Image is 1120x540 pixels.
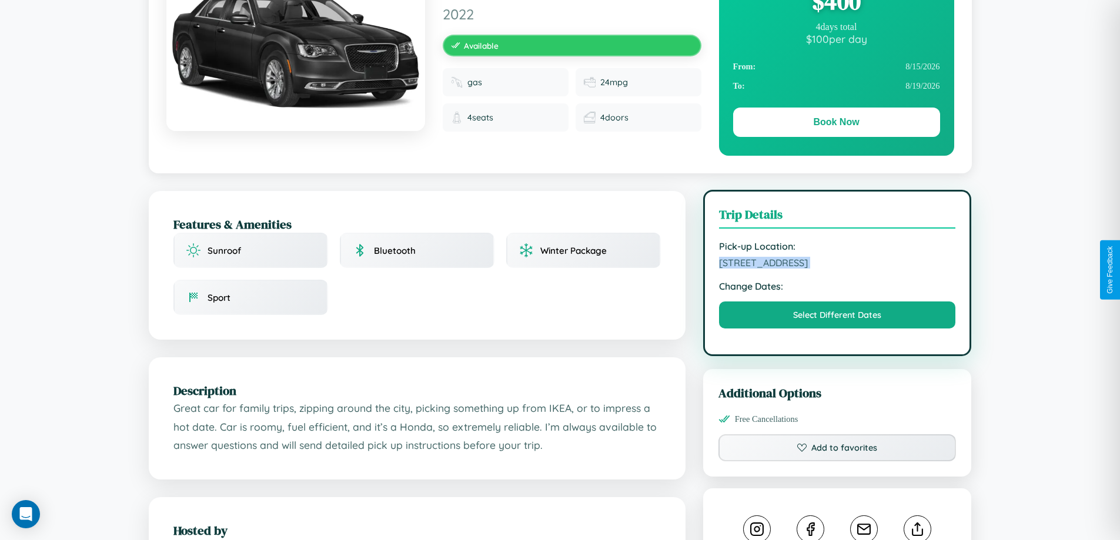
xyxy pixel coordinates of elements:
span: 24 mpg [600,77,628,88]
strong: To: [733,81,745,91]
div: Open Intercom Messenger [12,500,40,528]
div: Give Feedback [1106,246,1114,294]
span: 2022 [443,5,701,23]
span: Sunroof [208,245,241,256]
span: 4 doors [600,112,628,123]
span: Winter Package [540,245,607,256]
h3: Additional Options [718,384,957,401]
img: Fuel type [451,76,463,88]
h2: Hosted by [173,522,661,539]
h3: Trip Details [719,206,956,229]
p: Great car for family trips, zipping around the city, picking something up from IKEA, or to impres... [173,399,661,455]
strong: Change Dates: [719,280,956,292]
button: Book Now [733,108,940,137]
img: Seats [451,112,463,123]
strong: From: [733,62,756,72]
span: 4 seats [467,112,493,123]
button: Select Different Dates [719,301,956,328]
strong: Pick-up Location: [719,240,956,252]
div: 8 / 19 / 2026 [733,76,940,96]
span: Bluetooth [374,245,416,256]
span: Free Cancellations [735,414,798,424]
span: Available [464,41,499,51]
span: Sport [208,292,230,303]
img: Fuel efficiency [584,76,596,88]
button: Add to favorites [718,434,957,461]
h2: Features & Amenities [173,216,661,233]
span: gas [467,77,482,88]
div: 4 days total [733,22,940,32]
img: Doors [584,112,596,123]
div: $ 100 per day [733,32,940,45]
div: 8 / 15 / 2026 [733,57,940,76]
h2: Description [173,382,661,399]
span: [STREET_ADDRESS] [719,257,956,269]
